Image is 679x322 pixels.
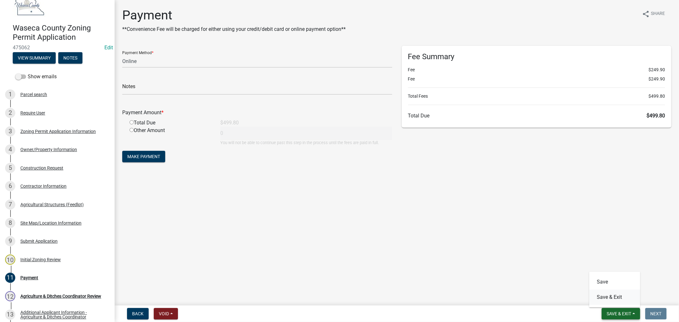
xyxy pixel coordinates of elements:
button: Make Payment [122,151,165,162]
button: View Summary [13,52,56,64]
span: $499.80 [647,113,665,119]
div: 11 [5,273,15,283]
div: Payment Amount [117,109,397,116]
div: 12 [5,291,15,301]
span: Make Payment [127,154,160,159]
h6: Fee Summary [408,52,665,61]
span: Back [132,311,144,316]
div: Owner/Property Information [20,147,77,152]
span: Void [159,311,169,316]
div: Initial Zoning Review [20,257,61,262]
span: $249.90 [648,66,665,73]
li: Fee [408,66,665,73]
div: Parcel search [20,92,47,97]
div: 10 [5,255,15,265]
div: 7 [5,199,15,210]
span: Share [651,10,665,18]
span: $499.80 [648,93,665,100]
div: Agricultural Structures (Feedlot) [20,202,84,207]
button: Next [645,308,667,319]
div: 13 [5,310,15,320]
div: 1 [5,89,15,100]
span: Save & Exit [607,311,631,316]
i: share [642,10,650,18]
button: Save [589,274,640,290]
div: Construction Request [20,166,63,170]
div: 3 [5,126,15,136]
li: Fee [408,76,665,82]
button: Notes [58,52,82,64]
div: Zoning Permit Application Information [20,129,96,134]
span: 475062 [13,45,102,51]
button: Back [127,308,149,319]
div: 8 [5,218,15,228]
div: 2 [5,108,15,118]
button: Save & Exit [602,308,640,319]
li: Total Fees [408,93,665,100]
wm-modal-confirm: Edit Application Number [104,45,113,51]
wm-modal-confirm: Notes [58,56,82,61]
div: Submit Application [20,239,58,243]
button: Void [154,308,178,319]
div: Agriculture & Ditches Coordinator Review [20,294,101,298]
button: Save & Exit [589,290,640,305]
h1: Payment [122,8,346,23]
a: Edit [104,45,113,51]
div: Save & Exit [589,272,640,307]
div: Site Map/Location Information [20,221,81,225]
div: Total Due [125,119,216,127]
div: Require User [20,111,45,115]
div: Contractor Information [20,184,67,188]
p: **Convenience Fee will be charged for either using your credit/debit card or online payment option** [122,25,346,33]
div: 6 [5,181,15,191]
span: Next [650,311,661,316]
wm-modal-confirm: Summary [13,56,56,61]
span: $249.90 [648,76,665,82]
h6: Total Due [408,113,665,119]
label: Show emails [15,73,57,80]
div: Payment [20,276,38,280]
button: shareShare [637,8,670,20]
div: Additional Applicant Information - Agriculture & Ditches Coordinator [20,310,104,319]
div: 5 [5,163,15,173]
div: 9 [5,236,15,246]
h4: Waseca County Zoning Permit Application [13,24,110,42]
div: 4 [5,144,15,155]
div: Other Amount [125,127,216,146]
